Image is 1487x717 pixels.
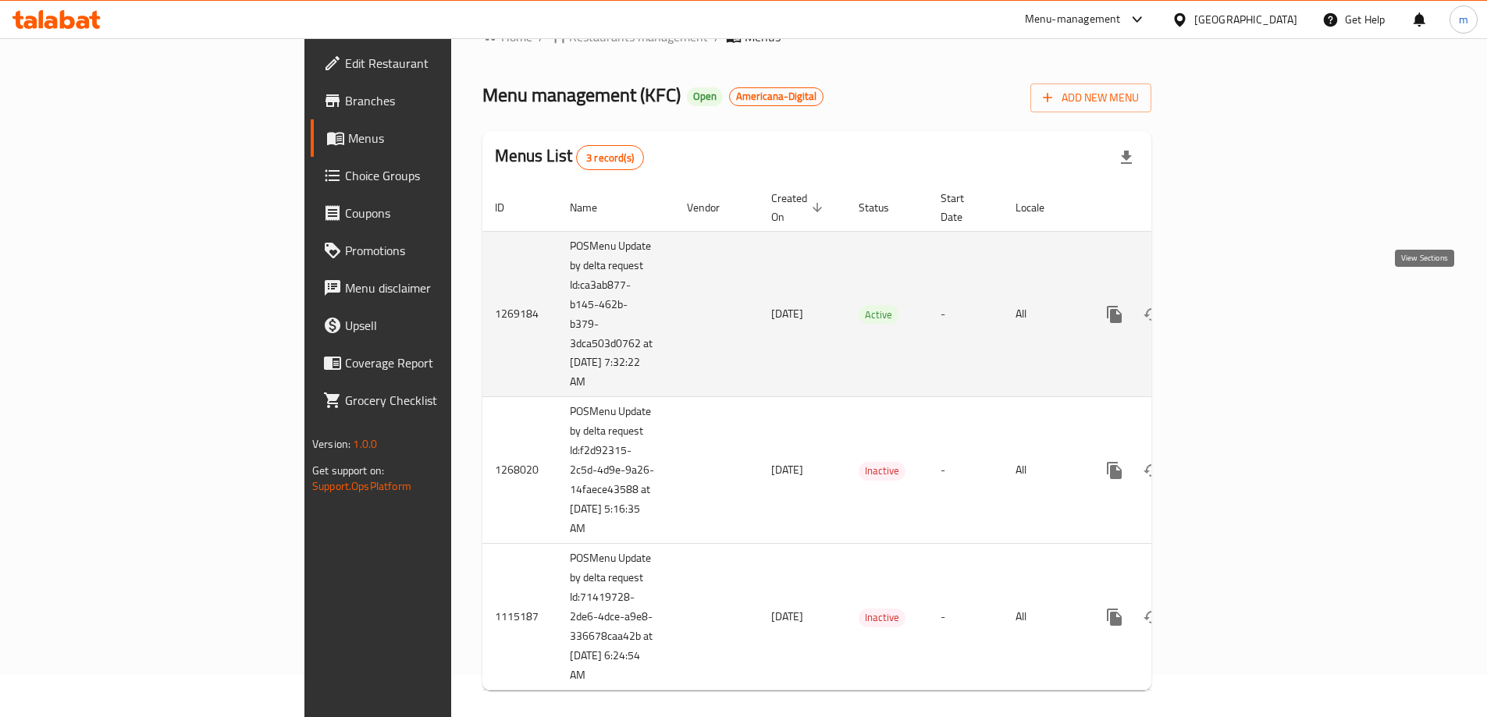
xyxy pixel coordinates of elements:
span: 3 record(s) [577,151,643,165]
span: Branches [345,91,540,110]
span: Active [859,306,898,324]
span: Created On [771,189,827,226]
td: POSMenu Update by delta request Id:71419728-2de6-4dce-a9e8-336678caa42b at [DATE] 6:24:54 AM [557,544,674,690]
span: Coverage Report [345,353,540,372]
span: Open [687,90,723,103]
span: Coupons [345,204,540,222]
button: Change Status [1133,296,1171,333]
a: Promotions [311,232,553,269]
button: Add New Menu [1030,83,1151,112]
span: Status [859,198,909,217]
a: Choice Groups [311,157,553,194]
a: Branches [311,82,553,119]
a: Edit Restaurant [311,44,553,82]
td: All [1003,544,1083,690]
span: 1.0.0 [353,434,377,454]
span: Menu management ( KFC ) [482,77,681,112]
span: Choice Groups [345,166,540,185]
span: Upsell [345,316,540,335]
span: Start Date [941,189,984,226]
td: POSMenu Update by delta request Id:ca3ab877-b145-462b-b379-3dca503d0762 at [DATE] 7:32:22 AM [557,231,674,397]
span: Locale [1016,198,1065,217]
span: [DATE] [771,460,803,480]
span: Edit Restaurant [345,54,540,73]
a: Restaurants management [550,27,708,46]
span: Menus [745,27,781,46]
li: / [714,27,720,46]
span: Inactive [859,462,905,480]
a: Coverage Report [311,344,553,382]
a: Upsell [311,307,553,344]
span: Grocery Checklist [345,391,540,410]
button: more [1096,598,1133,636]
a: Grocery Checklist [311,382,553,419]
span: Promotions [345,241,540,260]
span: Inactive [859,609,905,626]
div: Menu-management [1025,10,1121,29]
button: more [1096,452,1133,489]
td: - [928,544,1003,690]
td: - [928,231,1003,397]
div: Total records count [576,145,644,170]
span: Get support on: [312,460,384,481]
span: Vendor [687,198,740,217]
div: [GEOGRAPHIC_DATA] [1194,11,1297,28]
button: Change Status [1133,598,1171,636]
button: Change Status [1133,452,1171,489]
button: more [1096,296,1133,333]
span: Menu disclaimer [345,279,540,297]
div: Active [859,305,898,324]
a: Menus [311,119,553,157]
td: POSMenu Update by delta request Id:f2d92315-2c5d-4d9e-9a26-14faece43588 at [DATE] 5:16:35 AM [557,397,674,544]
span: Restaurants management [569,27,708,46]
span: Add New Menu [1043,88,1139,108]
h2: Menus List [495,144,644,170]
span: ID [495,198,525,217]
span: [DATE] [771,303,803,324]
div: Open [687,87,723,106]
td: - [928,397,1003,544]
th: Actions [1083,184,1258,232]
span: [DATE] [771,606,803,626]
span: Name [570,198,617,217]
div: Export file [1108,139,1145,176]
span: Menus [348,129,540,147]
span: Version: [312,434,350,454]
span: Americana-Digital [730,90,823,103]
td: All [1003,397,1083,544]
span: m [1459,11,1468,28]
div: Inactive [859,462,905,481]
td: All [1003,231,1083,397]
table: enhanced table [482,184,1258,691]
a: Support.OpsPlatform [312,476,411,496]
a: Coupons [311,194,553,232]
a: Menu disclaimer [311,269,553,307]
